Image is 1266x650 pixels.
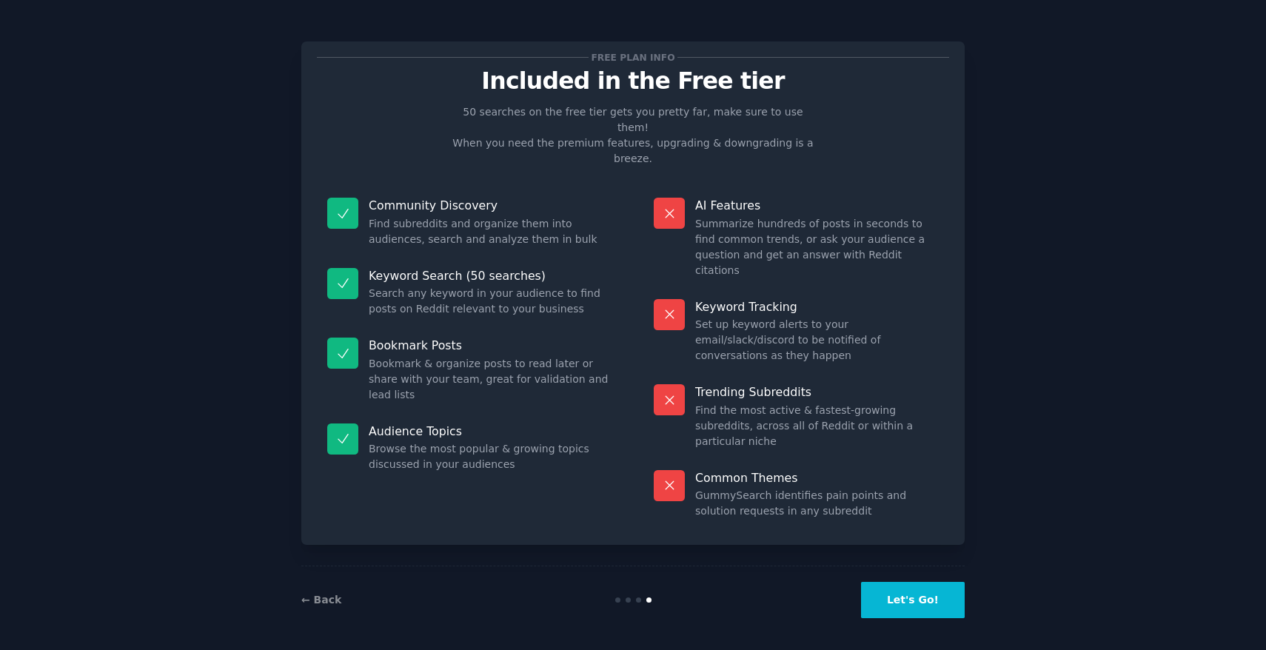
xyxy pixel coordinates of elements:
button: Let's Go! [861,582,965,618]
dd: GummySearch identifies pain points and solution requests in any subreddit [695,488,939,519]
p: 50 searches on the free tier gets you pretty far, make sure to use them! When you need the premiu... [446,104,820,167]
span: Free plan info [589,50,677,65]
dd: Summarize hundreds of posts in seconds to find common trends, or ask your audience a question and... [695,216,939,278]
p: Audience Topics [369,423,612,439]
p: Community Discovery [369,198,612,213]
dd: Find subreddits and organize them into audiences, search and analyze them in bulk [369,216,612,247]
p: Included in the Free tier [317,68,949,94]
dd: Bookmark & organize posts to read later or share with your team, great for validation and lead lists [369,356,612,403]
dd: Find the most active & fastest-growing subreddits, across all of Reddit or within a particular niche [695,403,939,449]
dd: Set up keyword alerts to your email/slack/discord to be notified of conversations as they happen [695,317,939,363]
dd: Search any keyword in your audience to find posts on Reddit relevant to your business [369,286,612,317]
dd: Browse the most popular & growing topics discussed in your audiences [369,441,612,472]
p: Common Themes [695,470,939,486]
p: AI Features [695,198,939,213]
p: Trending Subreddits [695,384,939,400]
p: Keyword Tracking [695,299,939,315]
a: ← Back [301,594,341,606]
p: Bookmark Posts [369,338,612,353]
p: Keyword Search (50 searches) [369,268,612,284]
